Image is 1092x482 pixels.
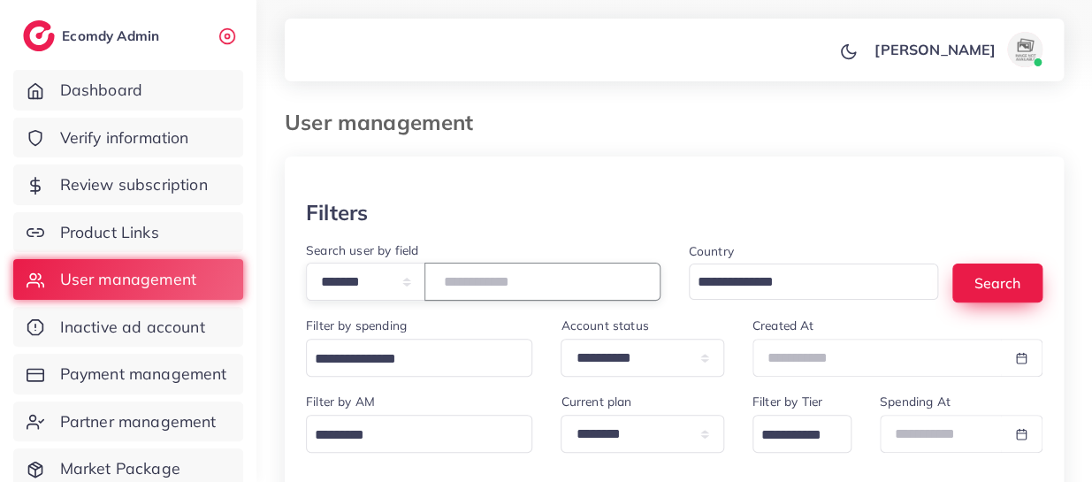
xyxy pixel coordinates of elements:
[23,20,164,51] a: logoEcomdy Admin
[309,346,509,373] input: Search for option
[752,415,851,453] div: Search for option
[60,268,196,291] span: User management
[13,402,243,442] a: Partner management
[865,32,1050,67] a: [PERSON_NAME]avatar
[691,269,916,296] input: Search for option
[306,317,407,334] label: Filter by spending
[752,317,814,334] label: Created At
[60,79,142,102] span: Dashboard
[1007,32,1042,67] img: avatar
[309,422,509,449] input: Search for option
[13,164,243,205] a: Review subscription
[689,242,734,260] label: Country
[23,20,55,51] img: logo
[60,126,189,149] span: Verify information
[874,39,996,60] p: [PERSON_NAME]
[306,200,368,226] h3: Filters
[306,241,418,259] label: Search user by field
[60,457,180,480] span: Market Package
[880,393,951,410] label: Spending At
[306,339,532,377] div: Search for option
[561,393,631,410] label: Current plan
[60,363,227,386] span: Payment management
[755,422,829,449] input: Search for option
[13,70,243,111] a: Dashboard
[60,316,205,339] span: Inactive ad account
[752,393,822,410] label: Filter by Tier
[561,317,648,334] label: Account status
[60,173,208,196] span: Review subscription
[689,264,939,300] div: Search for option
[13,307,243,348] a: Inactive ad account
[13,118,243,158] a: Verify information
[306,415,532,453] div: Search for option
[13,212,243,253] a: Product Links
[952,264,1042,302] button: Search
[285,110,487,135] h3: User management
[306,393,375,410] label: Filter by AM
[60,221,159,244] span: Product Links
[60,410,217,433] span: Partner management
[62,27,164,44] h2: Ecomdy Admin
[13,259,243,300] a: User management
[13,354,243,394] a: Payment management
